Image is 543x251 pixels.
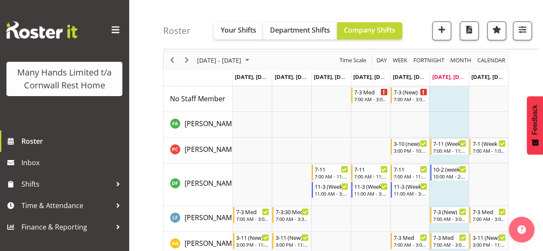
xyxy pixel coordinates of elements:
div: Galvez, Angeline"s event - 7-3 Med Begin From Friday, September 19, 2025 at 7:00:00 AM GMT+12:00 ... [391,233,429,249]
span: calendar [476,55,506,66]
div: 7:00 AM - 11:00 AM [394,173,427,180]
span: Roster [21,135,124,148]
div: Chand, Pretika"s event - 3-10 (new) Begin From Friday, September 19, 2025 at 3:00:00 PM GMT+12:00... [391,139,429,155]
div: 11:00 AM - 3:00 PM [315,190,348,197]
button: Next [181,55,193,66]
div: 7-3 Med [433,233,467,242]
div: 11-3 (Week 5) [394,182,427,191]
div: Flynn, Leeane"s event - 7-3 (New) Begin From Saturday, September 20, 2025 at 7:00:00 AM GMT+12:00... [430,207,469,223]
div: 7:00 AM - 3:00 PM [433,241,467,248]
td: Chand, Pretika resource [164,138,233,163]
td: Fairbrother, Deborah resource [164,163,233,206]
div: 7-11 [394,165,427,173]
div: Fairbrother, Deborah"s event - 10-2 (week 5) Begin From Saturday, September 20, 2025 at 10:00:00 ... [430,164,469,181]
div: 7:00 AM - 3:00 PM [394,241,427,248]
div: 11-3 (Week 5) [354,182,388,191]
div: Galvez, Angeline"s event - 3-11 (New) Begin From Sunday, September 21, 2025 at 3:00:00 PM GMT+12:... [469,233,508,249]
div: Flynn, Leeane"s event - 7-3:30 Med Begin From Tuesday, September 16, 2025 at 7:00:00 AM GMT+12:00... [272,207,311,223]
button: Month [476,55,507,66]
button: Department Shifts [263,22,337,39]
div: 3-11 (New) [236,233,270,242]
div: Fairbrother, Deborah"s event - 11-3 (Week 5) Begin From Wednesday, September 17, 2025 at 11:00:00... [312,181,350,198]
td: Flynn, Leeane resource [164,206,233,232]
div: 7:00 AM - 1:00 PM [472,147,506,154]
div: next period [179,51,194,70]
div: Flynn, Leeane"s event - 7-3 Med Begin From Sunday, September 21, 2025 at 7:00:00 AM GMT+12:00 End... [469,207,508,223]
a: No Staff Member [170,94,225,104]
button: Fortnight [412,55,446,66]
button: Company Shifts [337,22,402,39]
div: 3:00 PM - 11:00 PM [472,241,506,248]
div: 7:00 AM - 3:00 PM [433,215,467,222]
div: Fairbrother, Deborah"s event - 7-11 Begin From Wednesday, September 17, 2025 at 7:00:00 AM GMT+12... [312,164,350,181]
div: 7:00 AM - 11:00 AM [433,147,467,154]
span: Fortnight [413,55,445,66]
img: help-xxl-2.png [517,225,526,234]
span: [DATE], [DATE] [274,73,313,81]
span: [DATE], [DATE] [432,73,471,81]
span: [DATE], [DATE] [471,73,510,81]
div: Fairbrother, Deborah"s event - 7-11 Begin From Friday, September 19, 2025 at 7:00:00 AM GMT+12:00... [391,164,429,181]
div: 3-11 (New) [472,233,506,242]
span: Time Scale [339,55,367,66]
span: [DATE], [DATE] [353,73,392,81]
div: September 15 - 21, 2025 [194,51,255,70]
div: 11:00 AM - 3:00 PM [354,190,388,197]
span: No Staff Member [170,94,225,103]
div: 3:00 PM - 11:00 PM [236,241,270,248]
div: Galvez, Angeline"s event - 3-11 (New) Begin From Tuesday, September 16, 2025 at 3:00:00 PM GMT+12... [272,233,311,249]
button: September 2025 [196,55,253,66]
div: 10-2 (week 5) [433,165,467,173]
span: Time & Attendance [21,199,112,212]
a: [PERSON_NAME] [185,118,238,129]
div: 7-11 [354,165,388,173]
div: No Staff Member"s event - 7-3 Med Begin From Thursday, September 18, 2025 at 7:00:00 AM GMT+12:00... [351,87,390,103]
button: Timeline Day [375,55,388,66]
button: Add a new shift [432,21,451,40]
div: 7:00 AM - 11:00 AM [315,173,348,180]
span: Department Shifts [270,25,330,35]
a: [PERSON_NAME] [185,144,238,154]
div: 7-3 (New) [433,207,467,216]
div: 7-3 (New) [394,88,427,96]
div: 7-11 (Week 5 Sat) [433,139,467,148]
h4: Roster [163,26,191,36]
button: Time Scale [338,55,368,66]
div: No Staff Member"s event - 7-3 (New) Begin From Friday, September 19, 2025 at 7:00:00 AM GMT+12:00... [391,87,429,103]
div: 7:00 AM - 11:00 AM [354,173,388,180]
div: 3-11 (New) [275,233,309,242]
span: Feedback [531,105,539,135]
span: Shifts [21,178,112,191]
div: 3:00 PM - 11:00 PM [275,241,309,248]
div: Fairbrother, Deborah"s event - 11-3 (Week 5) Begin From Thursday, September 18, 2025 at 11:00:00 ... [351,181,390,198]
span: Day [376,55,388,66]
div: 7-1 (Week 5 Sun) [472,139,506,148]
div: 11:00 AM - 3:00 PM [394,190,427,197]
td: Adams, Fran resource [164,112,233,138]
span: Inbox [21,156,124,169]
div: Galvez, Angeline"s event - 3-11 (New) Begin From Monday, September 15, 2025 at 3:00:00 PM GMT+12:... [233,233,272,249]
span: Your Shifts [221,25,256,35]
div: 7-11 [315,165,348,173]
span: Week [392,55,408,66]
div: 7-3 Med [236,207,270,216]
button: Download a PDF of the roster according to the set date range. [460,21,479,40]
span: [DATE] - [DATE] [196,55,242,66]
a: [PERSON_NAME] [185,212,238,223]
div: 7-3 Med [394,233,427,242]
a: [PERSON_NAME] [185,178,238,188]
div: Flynn, Leeane"s event - 7-3 Med Begin From Monday, September 15, 2025 at 7:00:00 AM GMT+12:00 End... [233,207,272,223]
span: [PERSON_NAME] [185,239,238,248]
button: Previous [167,55,178,66]
img: Rosterit website logo [6,21,77,39]
div: 7:00 AM - 3:00 PM [354,96,388,103]
div: 7:00 AM - 3:00 PM [236,215,270,222]
button: Timeline Month [449,55,473,66]
div: 3:00 PM - 10:00 PM [394,147,427,154]
div: 7-3 Med [354,88,388,96]
a: [PERSON_NAME] [185,238,238,248]
div: previous period [165,51,179,70]
span: [PERSON_NAME] [185,145,238,154]
div: Fairbrother, Deborah"s event - 11-3 (Week 5) Begin From Friday, September 19, 2025 at 11:00:00 AM... [391,181,429,198]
